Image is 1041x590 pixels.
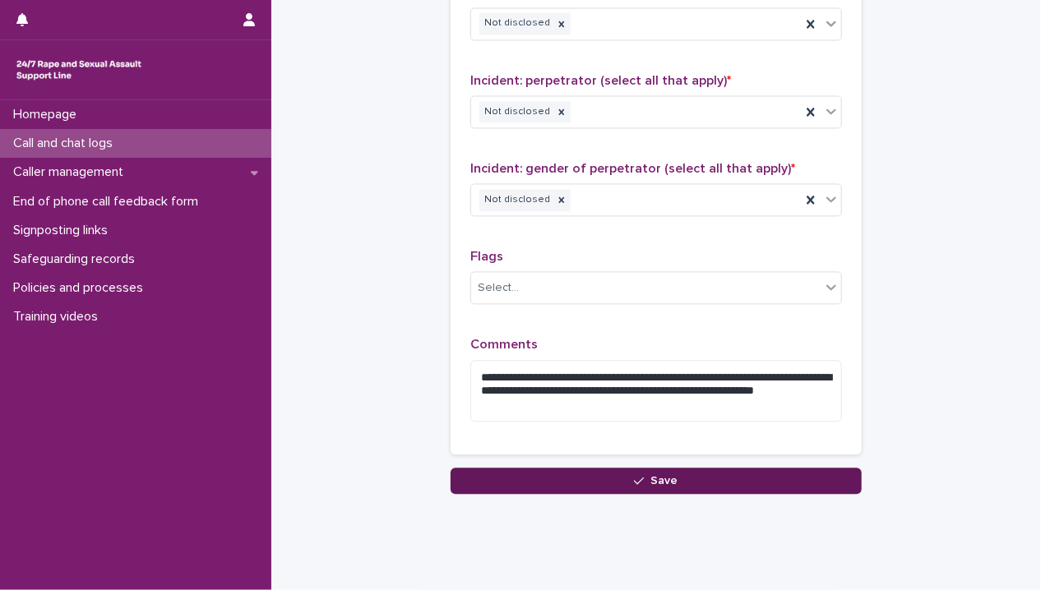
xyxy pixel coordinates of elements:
[479,189,553,211] div: Not disclosed
[451,468,862,494] button: Save
[7,164,136,180] p: Caller management
[479,101,553,123] div: Not disclosed
[478,279,519,297] div: Select...
[470,74,731,87] span: Incident: perpetrator (select all that apply)
[7,309,111,325] p: Training videos
[479,12,553,35] div: Not disclosed
[7,194,211,210] p: End of phone call feedback form
[470,250,503,263] span: Flags
[7,251,148,267] p: Safeguarding records
[470,338,538,351] span: Comments
[7,280,156,296] p: Policies and processes
[7,223,121,238] p: Signposting links
[7,136,126,151] p: Call and chat logs
[651,475,678,486] span: Save
[470,162,795,175] span: Incident: gender of perpetrator (select all that apply)
[7,107,90,122] p: Homepage
[13,53,145,86] img: rhQMoQhaT3yELyF149Cw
